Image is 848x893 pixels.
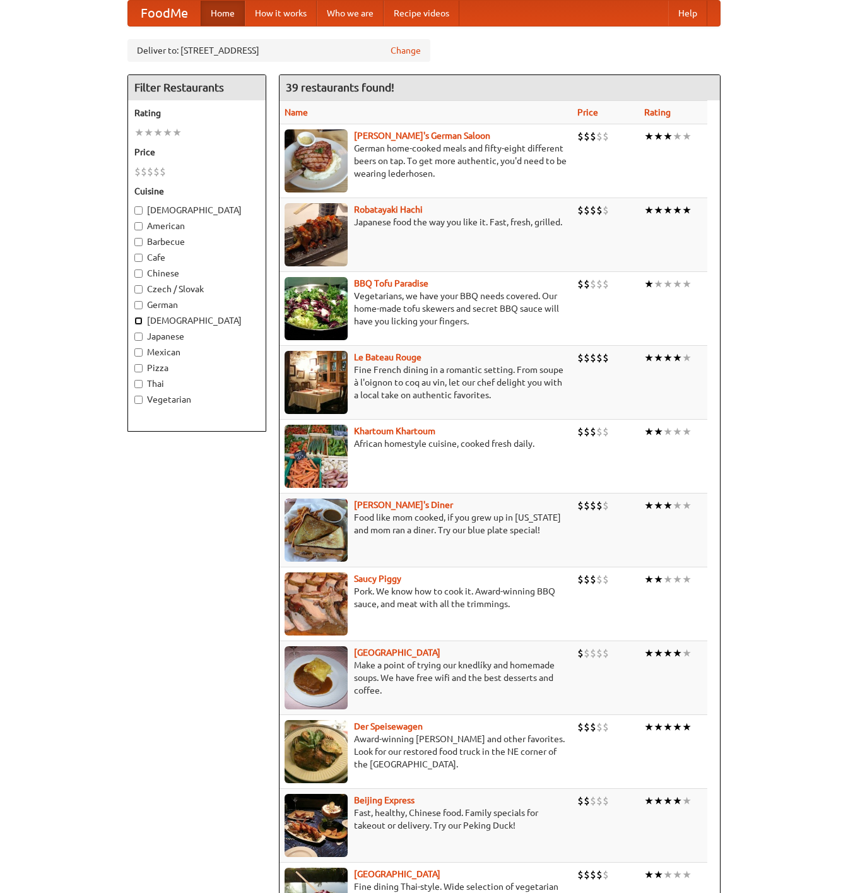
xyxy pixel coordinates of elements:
li: ★ [654,203,663,217]
li: $ [596,499,603,512]
li: $ [160,165,166,179]
li: ★ [673,351,682,365]
li: ★ [682,203,692,217]
label: German [134,299,259,311]
a: Who we are [317,1,384,26]
p: Japanese food the way you like it. Fast, fresh, grilled. [285,216,567,228]
input: Chinese [134,269,143,278]
a: [GEOGRAPHIC_DATA] [354,869,440,879]
li: ★ [644,277,654,291]
li: ★ [654,129,663,143]
li: ★ [144,126,153,139]
label: Japanese [134,330,259,343]
p: Fast, healthy, Chinese food. Family specials for takeout or delivery. Try our Peking Duck! [285,807,567,832]
li: ★ [673,129,682,143]
a: Recipe videos [384,1,459,26]
input: Barbecue [134,238,143,246]
a: Der Speisewagen [354,721,423,731]
li: ★ [654,646,663,660]
li: $ [584,351,590,365]
img: esthers.jpg [285,129,348,192]
li: $ [590,499,596,512]
li: $ [603,868,609,882]
li: ★ [663,720,673,734]
li: $ [590,129,596,143]
h5: Price [134,146,259,158]
li: $ [577,646,584,660]
li: ★ [663,646,673,660]
li: $ [577,499,584,512]
li: ★ [654,794,663,808]
li: $ [577,129,584,143]
a: Le Bateau Rouge [354,352,421,362]
label: American [134,220,259,232]
li: $ [577,203,584,217]
li: ★ [663,129,673,143]
li: ★ [134,126,144,139]
li: ★ [663,203,673,217]
li: ★ [682,277,692,291]
img: khartoum.jpg [285,425,348,488]
a: Rating [644,107,671,117]
li: ★ [682,499,692,512]
li: ★ [663,277,673,291]
li: $ [147,165,153,179]
li: ★ [654,351,663,365]
a: Change [391,44,421,57]
li: ★ [163,126,172,139]
a: FoodMe [128,1,201,26]
ng-pluralize: 39 restaurants found! [286,81,394,93]
li: ★ [663,425,673,439]
li: $ [596,425,603,439]
li: ★ [644,499,654,512]
label: Pizza [134,362,259,374]
li: $ [596,868,603,882]
b: Khartoum Khartoum [354,426,435,436]
input: Vegetarian [134,396,143,404]
li: ★ [644,351,654,365]
label: Thai [134,377,259,390]
li: ★ [153,126,163,139]
a: Help [668,1,707,26]
label: Vegetarian [134,393,259,406]
li: ★ [663,572,673,586]
input: Mexican [134,348,143,357]
img: bateaurouge.jpg [285,351,348,414]
li: $ [590,351,596,365]
a: How it works [245,1,317,26]
img: saucy.jpg [285,572,348,636]
li: ★ [644,646,654,660]
li: $ [584,646,590,660]
li: ★ [682,646,692,660]
input: Czech / Slovak [134,285,143,293]
li: $ [584,203,590,217]
b: [PERSON_NAME]'s German Saloon [354,131,490,141]
li: ★ [654,572,663,586]
li: $ [603,129,609,143]
li: ★ [644,129,654,143]
li: ★ [644,868,654,882]
li: $ [603,351,609,365]
li: ★ [644,572,654,586]
li: $ [590,794,596,808]
li: $ [603,720,609,734]
input: Cafe [134,254,143,262]
li: $ [577,277,584,291]
li: ★ [654,499,663,512]
li: $ [577,351,584,365]
li: ★ [654,425,663,439]
li: ★ [644,203,654,217]
a: Beijing Express [354,795,415,805]
li: $ [596,203,603,217]
li: $ [577,572,584,586]
a: [GEOGRAPHIC_DATA] [354,648,440,658]
li: ★ [673,277,682,291]
li: ★ [644,794,654,808]
li: $ [603,646,609,660]
img: tofuparadise.jpg [285,277,348,340]
label: [DEMOGRAPHIC_DATA] [134,204,259,216]
li: $ [584,277,590,291]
